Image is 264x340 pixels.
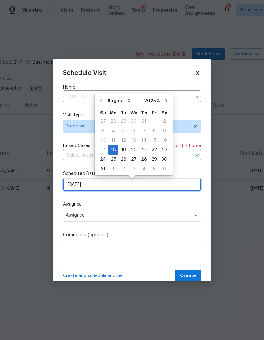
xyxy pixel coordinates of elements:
div: Thu Jul 31 2025 [139,117,149,126]
div: 29 [149,155,159,164]
div: 1 [108,164,118,173]
abbr: Sunday [100,111,106,115]
div: 29 [118,117,129,126]
abbr: Monday [110,111,117,115]
div: Mon Aug 04 2025 [108,126,118,136]
div: 17 [98,145,108,154]
div: 21 [139,145,149,154]
span: Create and schedule another [63,273,124,279]
div: Mon Jul 28 2025 [108,117,118,126]
div: 5 [118,127,129,135]
abbr: Wednesday [130,111,137,115]
div: 30 [159,155,169,164]
div: Sun Aug 17 2025 [98,145,108,155]
label: Comments [63,232,201,238]
div: Wed Aug 27 2025 [129,155,139,164]
label: Visit Type [63,112,201,118]
div: 2 [159,117,169,126]
select: Month [106,96,142,105]
div: Sat Aug 23 2025 [159,145,169,155]
div: 4 [108,127,118,135]
div: Wed Aug 13 2025 [129,136,139,145]
div: Wed Aug 06 2025 [129,126,139,136]
span: Schedule Visit [63,70,106,76]
div: 18 [108,145,118,154]
span: (optional) [88,233,108,237]
div: 30 [129,117,139,126]
label: Scheduled Date [63,170,201,177]
input: Enter in an address [63,92,192,102]
div: Fri Aug 29 2025 [149,155,159,164]
select: Year [142,96,161,105]
div: 15 [149,136,159,145]
span: Assignee [66,213,190,218]
div: 12 [118,136,129,145]
div: 28 [108,117,118,126]
div: Tue Jul 29 2025 [118,117,129,126]
div: 19 [118,145,129,154]
div: 31 [98,164,108,173]
div: 8 [149,127,159,135]
div: Tue Aug 19 2025 [118,145,129,155]
div: Wed Aug 20 2025 [129,145,139,155]
div: Sun Aug 31 2025 [98,164,108,174]
div: Fri Aug 15 2025 [149,136,159,145]
div: 10 [98,136,108,145]
div: Thu Sep 04 2025 [139,164,149,174]
div: Sat Aug 30 2025 [159,155,169,164]
div: 6 [129,127,139,135]
div: Thu Aug 07 2025 [139,126,149,136]
abbr: Tuesday [121,111,126,115]
span: Close [194,70,201,77]
div: Mon Sep 01 2025 [108,164,118,174]
div: Wed Sep 03 2025 [129,164,139,174]
div: Sun Aug 03 2025 [98,126,108,136]
div: 3 [98,127,108,135]
button: Open [193,151,202,160]
div: 25 [108,155,118,164]
div: Tue Aug 26 2025 [118,155,129,164]
div: 5 [149,164,159,173]
div: 16 [159,136,169,145]
abbr: Friday [152,111,156,115]
button: Go to previous month [96,94,106,107]
div: 6 [159,164,169,173]
div: Sat Aug 09 2025 [159,126,169,136]
div: Sat Aug 02 2025 [159,117,169,126]
div: Tue Aug 12 2025 [118,136,129,145]
div: 22 [149,145,159,154]
div: 7 [139,127,149,135]
div: 31 [139,117,149,126]
div: 4 [139,164,149,173]
button: Go to next month [161,94,171,107]
div: 14 [139,136,149,145]
div: Sat Aug 16 2025 [159,136,169,145]
div: 23 [159,145,169,154]
div: 13 [129,136,139,145]
div: Mon Aug 25 2025 [108,155,118,164]
span: Linked Cases [63,143,90,149]
div: 24 [98,155,108,164]
div: 26 [118,155,129,164]
div: Wed Jul 30 2025 [129,117,139,126]
div: Fri Sep 05 2025 [149,164,159,174]
div: 11 [108,136,118,145]
div: Thu Aug 28 2025 [139,155,149,164]
div: Mon Aug 18 2025 [108,145,118,155]
div: Sun Jul 27 2025 [98,117,108,126]
div: 1 [149,117,159,126]
div: Tue Sep 02 2025 [118,164,129,174]
button: Create [175,270,201,282]
div: 3 [129,164,139,173]
div: Fri Aug 01 2025 [149,117,159,126]
div: Sat Sep 06 2025 [159,164,169,174]
span: Progress [66,123,189,129]
abbr: Saturday [161,111,167,115]
div: 20 [129,145,139,154]
div: Sun Aug 24 2025 [98,155,108,164]
abbr: Thursday [141,111,147,115]
div: 2 [118,164,129,173]
div: Thu Aug 21 2025 [139,145,149,155]
div: Fri Aug 22 2025 [149,145,159,155]
div: Tue Aug 05 2025 [118,126,129,136]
